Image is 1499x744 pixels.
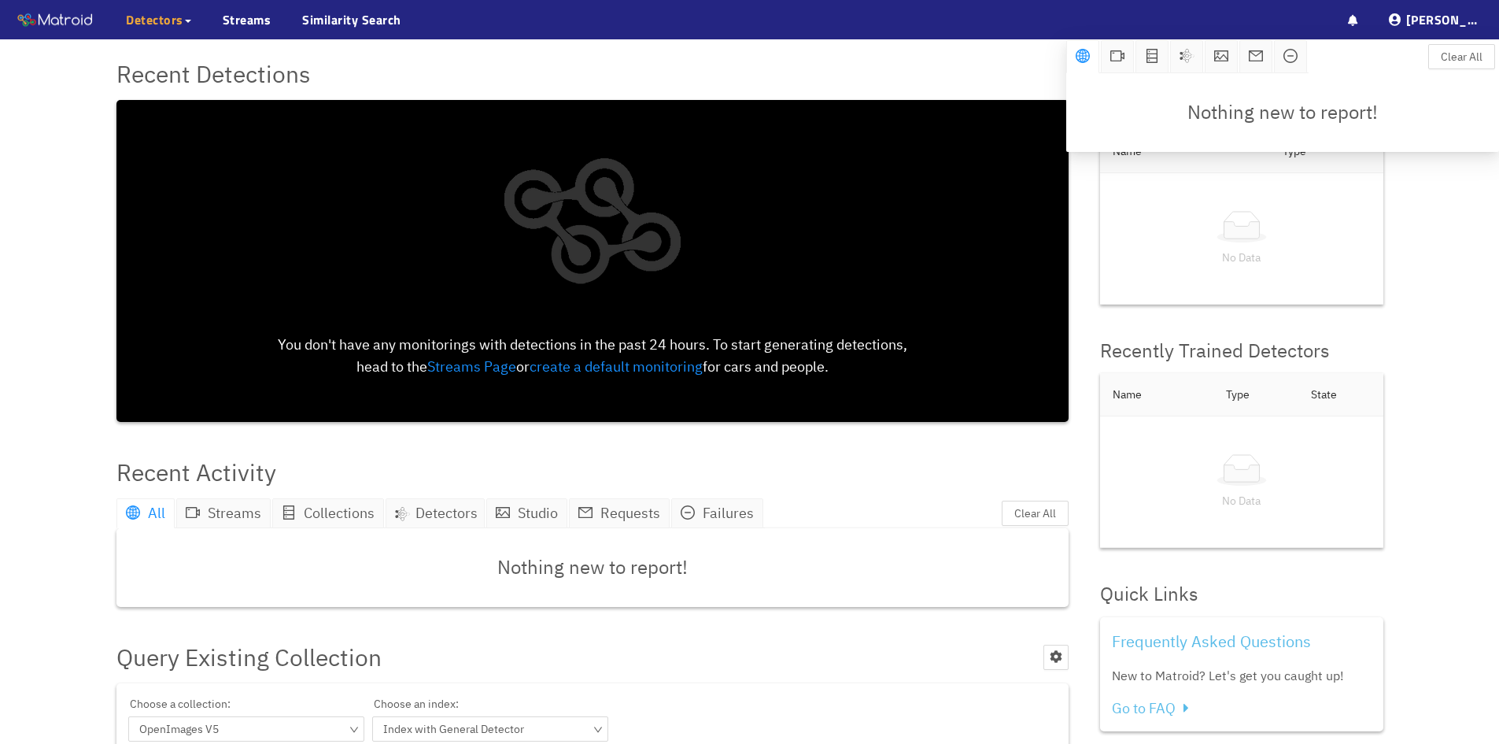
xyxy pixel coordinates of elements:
[138,717,355,741] span: OpenImages V5
[1100,336,1383,366] div: Recently Trained Detectors
[427,357,516,376] a: Streams Page
[1100,579,1383,609] div: Quick Links
[302,10,401,29] a: Similarity Search
[1428,44,1495,69] button: Clear All
[1113,492,1371,509] p: No Data
[1441,48,1482,65] span: Clear All
[1283,49,1298,63] span: minus-circle
[16,9,94,32] img: Matroid logo
[1076,49,1090,63] span: global
[1110,49,1124,63] span: video-camera
[1112,629,1372,653] div: Frequently Asked Questions
[282,505,296,520] span: database
[208,504,261,522] span: Streams
[116,55,311,92] span: Recent Detections
[600,504,660,522] span: Requests
[1100,373,1213,416] th: Name
[126,505,140,520] span: global
[372,695,608,716] span: Choose an index:
[578,505,593,520] span: mail
[703,357,829,376] span: for cars and people.
[148,504,165,522] span: All
[1145,49,1159,63] span: database
[1298,373,1383,416] th: State
[415,502,478,524] span: Detectors
[382,717,599,741] span: Index with General Detector
[518,504,558,522] span: Studio
[304,504,375,522] span: Collections
[1214,49,1228,63] span: picture
[116,528,1069,607] div: Nothing new to report!
[1249,49,1263,63] span: mail
[1002,501,1069,526] button: Clear All
[1113,249,1371,266] p: No Data
[1014,505,1056,522] span: Clear All
[278,335,907,376] span: You don't have any monitorings with detections in the past 24 hours. To start generating detectio...
[681,505,695,520] span: minus-circle
[516,357,530,376] span: or
[1213,373,1298,416] th: Type
[1112,698,1372,720] div: Go to FAQ
[186,505,200,520] span: video-camera
[223,10,271,29] a: Streams
[126,10,183,29] span: Detectors
[128,695,364,716] span: Choose a collection:
[530,357,703,376] a: create a default monitoring
[703,504,754,522] span: Failures
[116,639,382,676] span: Query Existing Collection
[1112,666,1372,686] div: New to Matroid? Let's get you caught up!
[486,112,698,334] img: logo_only_white.png
[116,453,276,490] div: Recent Activity
[496,505,510,520] span: picture
[1066,73,1499,152] div: Nothing new to report!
